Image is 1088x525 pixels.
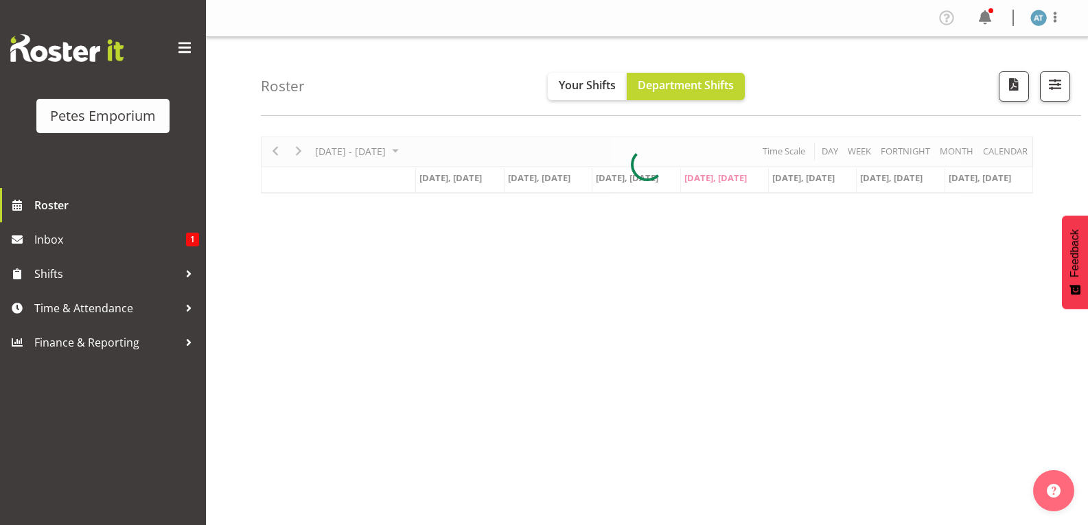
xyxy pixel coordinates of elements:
img: alex-micheal-taniwha5364.jpg [1030,10,1047,26]
span: Roster [34,195,199,215]
span: Finance & Reporting [34,332,178,353]
img: help-xxl-2.png [1047,484,1061,498]
span: Department Shifts [638,78,734,93]
button: Your Shifts [548,73,627,100]
span: Feedback [1069,229,1081,277]
button: Department Shifts [627,73,745,100]
span: Shifts [34,264,178,284]
span: Inbox [34,229,186,250]
span: 1 [186,233,199,246]
span: Time & Attendance [34,298,178,318]
button: Download a PDF of the roster according to the set date range. [999,71,1029,102]
h4: Roster [261,78,305,94]
button: Feedback - Show survey [1062,215,1088,309]
button: Filter Shifts [1040,71,1070,102]
span: Your Shifts [559,78,616,93]
div: Petes Emporium [50,106,156,126]
img: Rosterit website logo [10,34,124,62]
